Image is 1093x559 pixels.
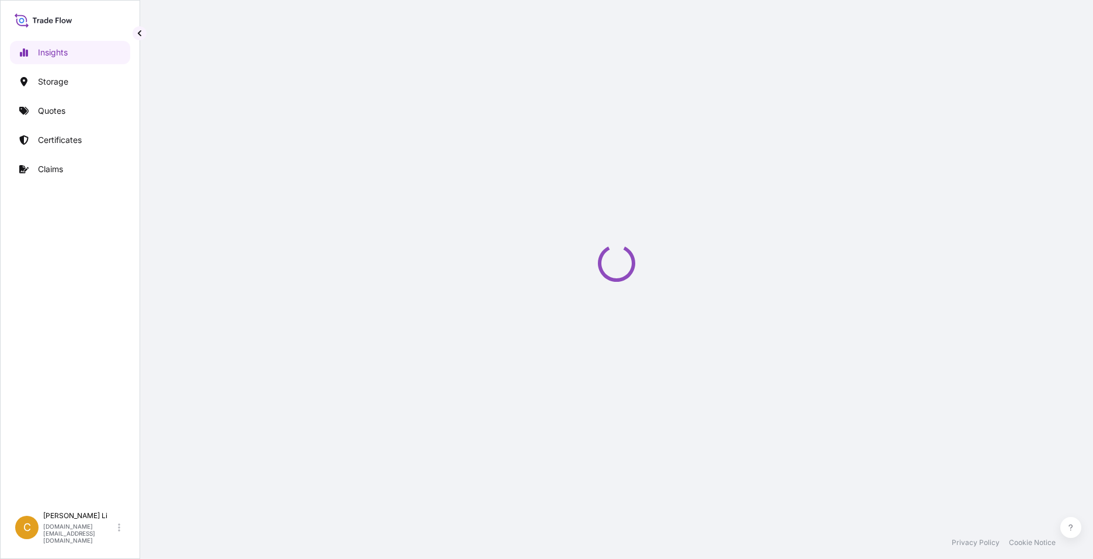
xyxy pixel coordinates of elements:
[23,522,31,533] span: C
[38,105,65,117] p: Quotes
[38,47,68,58] p: Insights
[10,128,130,152] a: Certificates
[43,511,116,520] p: [PERSON_NAME] Li
[10,70,130,93] a: Storage
[43,523,116,544] p: [DOMAIN_NAME][EMAIL_ADDRESS][DOMAIN_NAME]
[38,76,68,88] p: Storage
[952,538,1000,547] a: Privacy Policy
[38,163,63,175] p: Claims
[1009,538,1056,547] a: Cookie Notice
[10,41,130,64] a: Insights
[10,158,130,181] a: Claims
[38,134,82,146] p: Certificates
[10,99,130,123] a: Quotes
